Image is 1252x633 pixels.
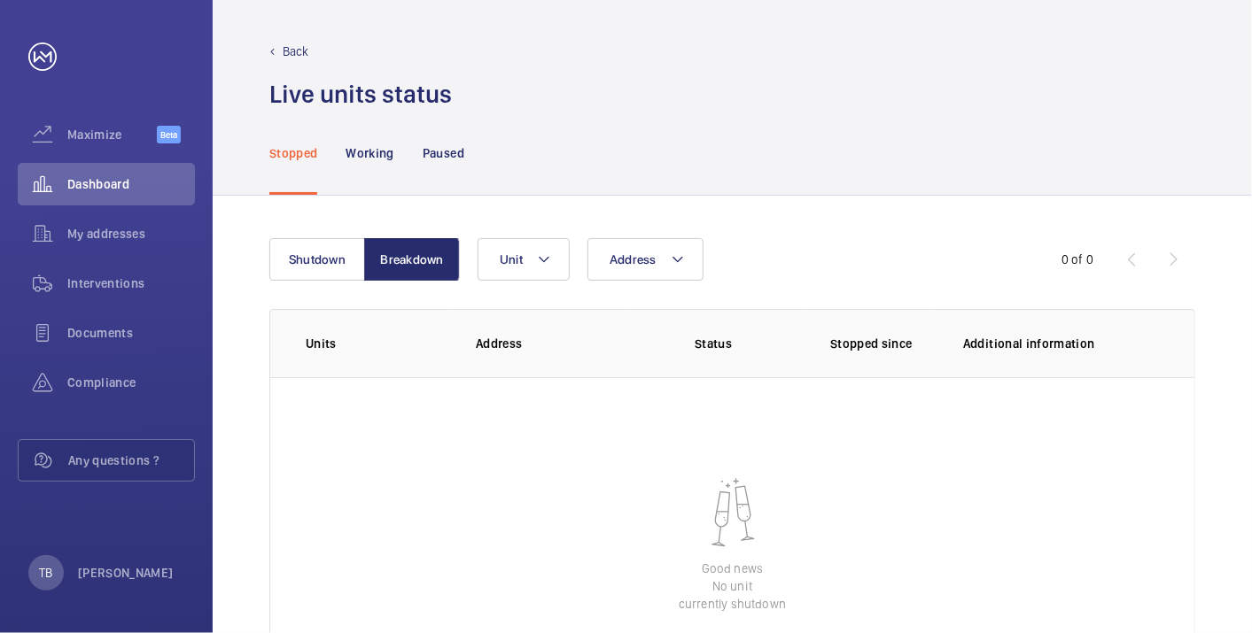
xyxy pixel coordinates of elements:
span: Address [610,252,657,266]
span: My addresses [67,225,195,243]
button: Breakdown [364,238,460,281]
span: Documents [67,324,195,342]
p: Status [637,335,789,352]
button: Shutdown [269,238,365,281]
p: TB [39,564,52,582]
p: Stopped since [830,335,935,352]
h1: Live units status [269,78,452,111]
span: Beta [157,126,181,143]
span: Compliance [67,374,195,391]
p: Working [346,144,393,162]
div: 0 of 0 [1061,251,1093,268]
span: Dashboard [67,175,195,193]
p: Address [476,335,625,352]
p: Additional information [963,335,1159,352]
span: Interventions [67,274,195,292]
p: Stopped [269,144,317,162]
p: Back [283,42,309,60]
button: Unit [478,238,570,281]
span: Unit [500,252,523,266]
p: Units [306,335,447,352]
button: Address [587,238,704,281]
p: [PERSON_NAME] [78,564,174,582]
p: Good news No unit currently shutdown [679,560,786,613]
p: Paused [423,144,464,162]
span: Maximize [67,126,157,143]
span: Any questions ? [68,452,194,469]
